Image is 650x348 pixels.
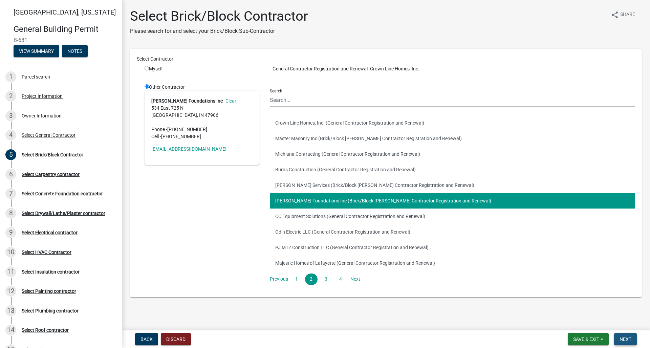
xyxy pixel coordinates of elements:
button: PJ MTZ Construction LLC (General Contractor Registration and Renewal) [270,240,635,255]
a: Clear [223,98,236,104]
h4: General Building Permit [14,24,116,34]
abbr: Phone - [151,127,167,132]
i: share [611,11,619,19]
button: CC Equipment Solutions (General Contractor Registration and Renewal) [270,209,635,224]
div: 2 [5,91,16,102]
div: Project Information [22,94,63,99]
div: Myself [145,65,260,72]
div: 1 [5,71,16,82]
div: Select Electrical contractor [22,230,78,235]
div: Crown Line Homes, Inc. [265,65,640,72]
a: Next [349,274,361,285]
button: Majestic Homes of Lafayette (General Contractor Registration and Renewal) [270,255,635,271]
a: 1 [290,274,303,285]
span: Back [140,336,153,342]
div: Select Insulation contractor [22,269,80,274]
span: B-681 [14,37,108,43]
a: [EMAIL_ADDRESS][DOMAIN_NAME] [151,146,226,152]
div: 8 [5,208,16,219]
abbr: Cell - [151,134,161,139]
h1: Select Brick/Block Contractor [130,8,308,24]
span: General Contractor Registration and Renewal - [270,66,370,71]
span: [PHONE_NUMBER] [161,134,201,139]
div: 4 [5,130,16,140]
div: Select Drywall/Lathe/Plaster contractor [22,211,105,216]
button: View Summary [14,45,59,57]
div: Select General Contractor [22,133,75,137]
button: Discard [161,333,191,345]
button: Burns Construction (General Contractor Registration and Renewal) [270,162,635,177]
div: Select HVAC Contractor [22,250,71,255]
address: 534 East 725 N [GEOGRAPHIC_DATA], IN 47906 [151,97,253,140]
button: Michiana Contracting (General Contractor Registration and Renewal) [270,146,635,162]
button: Next [614,333,637,345]
div: 9 [5,227,16,238]
div: Parcel search [22,74,50,79]
div: 14 [5,325,16,335]
wm-modal-confirm: Notes [62,49,88,54]
div: Select Contractor [132,56,640,63]
div: 7 [5,188,16,199]
button: Save & Exit [568,333,609,345]
button: Crown Line Homes, Inc. (General Contractor Registration and Renewal) [270,115,635,131]
button: Master Masonry Inc (Brick/Block [PERSON_NAME] Contractor Registration and Renewal) [270,131,635,146]
div: 6 [5,169,16,180]
button: [PERSON_NAME] Foundations Inc (Brick/Block [PERSON_NAME] Contractor Registration and Renewal) [270,193,635,209]
button: Back [135,333,158,345]
div: 12 [5,286,16,297]
button: shareShare [605,8,641,21]
div: Select Roof contractor [22,328,69,332]
div: Owner Information [22,113,62,118]
wm-modal-confirm: Summary [14,49,59,54]
a: Previous [270,274,288,285]
nav: Page navigation [270,274,635,285]
span: [PHONE_NUMBER] [167,127,207,132]
span: Save & Exit [573,336,599,342]
button: Odin Electric LLC (General Contractor Registration and Renewal) [270,224,635,240]
strong: [PERSON_NAME] Foundations Inc [151,98,223,104]
div: 3 [5,110,16,121]
div: 10 [5,247,16,258]
p: Please search for and select your Brick/Block Sub-Contractor [130,27,308,35]
div: Select Carpentry contractor [22,172,80,177]
div: Select Brick/Block Contractor [22,152,83,157]
div: 11 [5,266,16,277]
span: Share [620,11,635,19]
div: Select Concrete Foundation contractor [22,191,103,196]
div: 13 [5,305,16,316]
div: Select Plumbing contractor [22,308,79,313]
a: 2 [305,274,317,285]
span: [GEOGRAPHIC_DATA], [US_STATE] [14,8,116,16]
div: Other Contractor [139,84,265,290]
div: Select Painting contractor [22,289,76,293]
button: Notes [62,45,88,57]
button: [PERSON_NAME] Services (Brick/Block [PERSON_NAME] Contractor Registration and Renewal) [270,177,635,193]
a: 4 [334,274,347,285]
input: Search... [270,93,635,107]
a: 3 [320,274,332,285]
div: 5 [5,149,16,160]
span: Next [620,336,631,342]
